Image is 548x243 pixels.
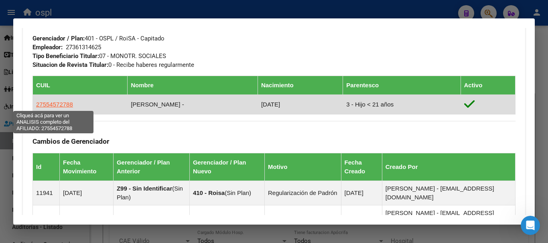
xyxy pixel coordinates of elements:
td: [DATE] [341,205,382,229]
td: 3 - Hijo < 21 años [343,94,461,114]
td: ( ) [189,205,264,229]
strong: Situacion de Revista Titular: [32,61,108,68]
strong: Tipo Beneficiario Titular: [32,52,99,60]
td: 31933 [33,205,60,229]
span: 27554572788 [36,101,73,108]
h3: Cambios de Gerenciador [32,137,516,146]
span: 07 - MONOTR. SOCIALES [32,52,166,60]
th: Id [33,153,60,181]
strong: Z99 - Sin Identificar [117,185,172,192]
span: Sin Plan [150,214,173,221]
td: Regularización de Padrón [265,181,341,205]
td: 11941 [33,181,60,205]
th: Activo [461,76,516,94]
th: Motivo [265,153,341,181]
td: [PERSON_NAME] - [128,94,258,114]
td: Regularización de Padrón [265,205,341,229]
strong: 410 - Roisa [193,189,225,196]
span: 401 - OSPL / RoiSA - Capitado [32,35,164,42]
th: Fecha Movimiento [60,153,114,181]
th: CUIL [33,76,128,94]
span: Sin Plan [227,189,249,196]
td: [DATE] [258,94,343,114]
iframe: Intercom live chat [521,216,540,235]
strong: Empleador: [32,44,63,51]
td: ( ) [113,205,189,229]
td: ( ) [113,181,189,205]
td: [DATE] [341,181,382,205]
span: 0 - Recibe haberes regularmente [32,61,194,68]
td: ( ) [189,181,264,205]
th: Fecha Creado [341,153,382,181]
td: [PERSON_NAME] - [EMAIL_ADDRESS][DOMAIN_NAME] [382,205,515,229]
th: Parentesco [343,76,461,94]
th: Creado Por [382,153,515,181]
strong: 410 - Roisa [193,214,225,221]
td: [DATE] [60,205,114,229]
span: Sin Plan [227,214,249,221]
th: Gerenciador / Plan Anterior [113,153,189,181]
th: Gerenciador / Plan Nuevo [189,153,264,181]
strong: 410 - Roisa [117,214,148,221]
td: [DATE] [60,181,114,205]
th: Nacimiento [258,76,343,94]
th: Nombre [128,76,258,94]
strong: Gerenciador / Plan: [32,35,85,42]
div: 27361314625 [66,43,101,52]
td: [PERSON_NAME] - [EMAIL_ADDRESS][DOMAIN_NAME] [382,181,515,205]
span: Sin Plan [117,185,183,201]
